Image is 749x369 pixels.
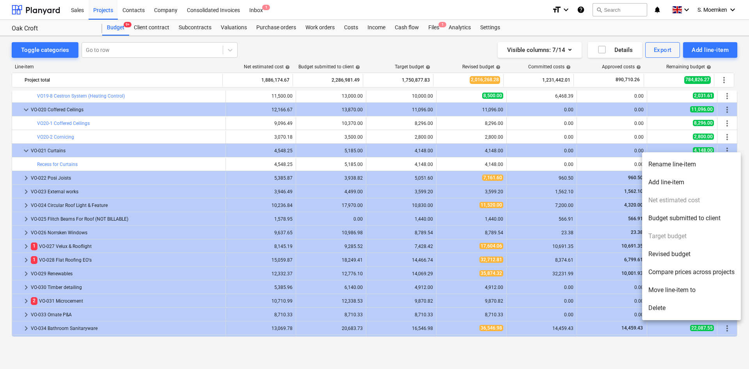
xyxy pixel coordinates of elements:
li: Compare prices across projects [642,263,741,281]
iframe: Chat Widget [710,332,749,369]
li: Budget submitted to client [642,209,741,227]
li: Add line-item [642,173,741,191]
li: Delete [642,299,741,317]
li: Move line-item to [642,281,741,299]
li: Revised budget [642,245,741,263]
li: Rename line-item [642,155,741,173]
